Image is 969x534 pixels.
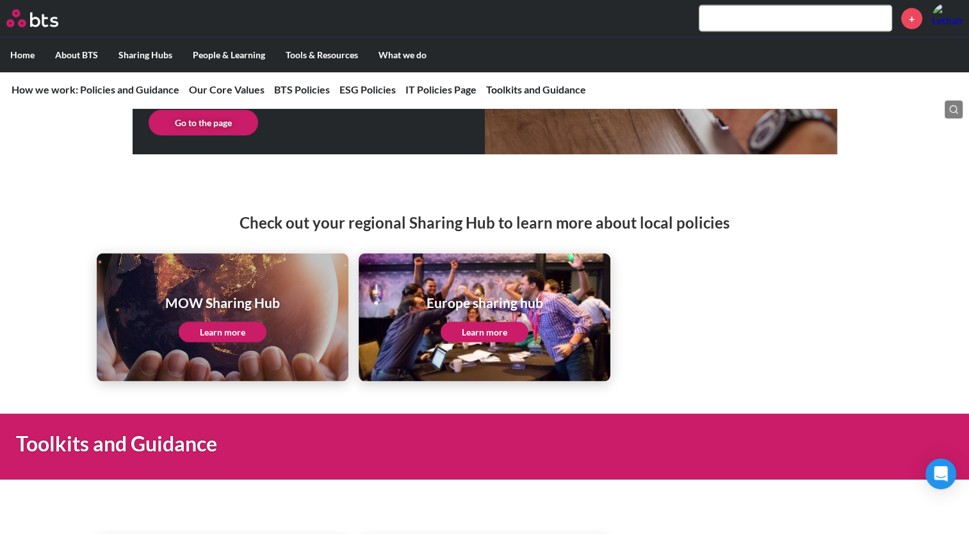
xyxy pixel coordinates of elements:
a: Our Core Values [189,83,265,95]
a: BTS Policies [274,83,330,95]
a: Go home [6,10,82,28]
div: Open Intercom Messenger [925,458,956,489]
a: Learn more [441,322,528,343]
a: Learn more [179,322,266,343]
h1: Europe sharing hub [426,293,542,312]
a: Go to the page [149,110,258,136]
img: BTS Logo [6,10,58,28]
label: What we do [368,38,437,72]
label: Tools & Resources [275,38,368,72]
label: Sharing Hubs [108,38,183,72]
a: Profile [932,3,963,34]
a: ESG Policies [339,83,396,95]
label: About BTS [45,38,108,72]
a: How we work: Policies and Guidance [12,83,179,95]
h1: Toolkits and Guidance [16,430,672,458]
a: Toolkits and Guidance [486,83,586,95]
a: IT Policies Page [405,83,476,95]
h1: MOW Sharing Hub [165,293,280,312]
a: + [901,8,922,29]
img: Lethabo Mamabolo [932,3,963,34]
label: People & Learning [183,38,275,72]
